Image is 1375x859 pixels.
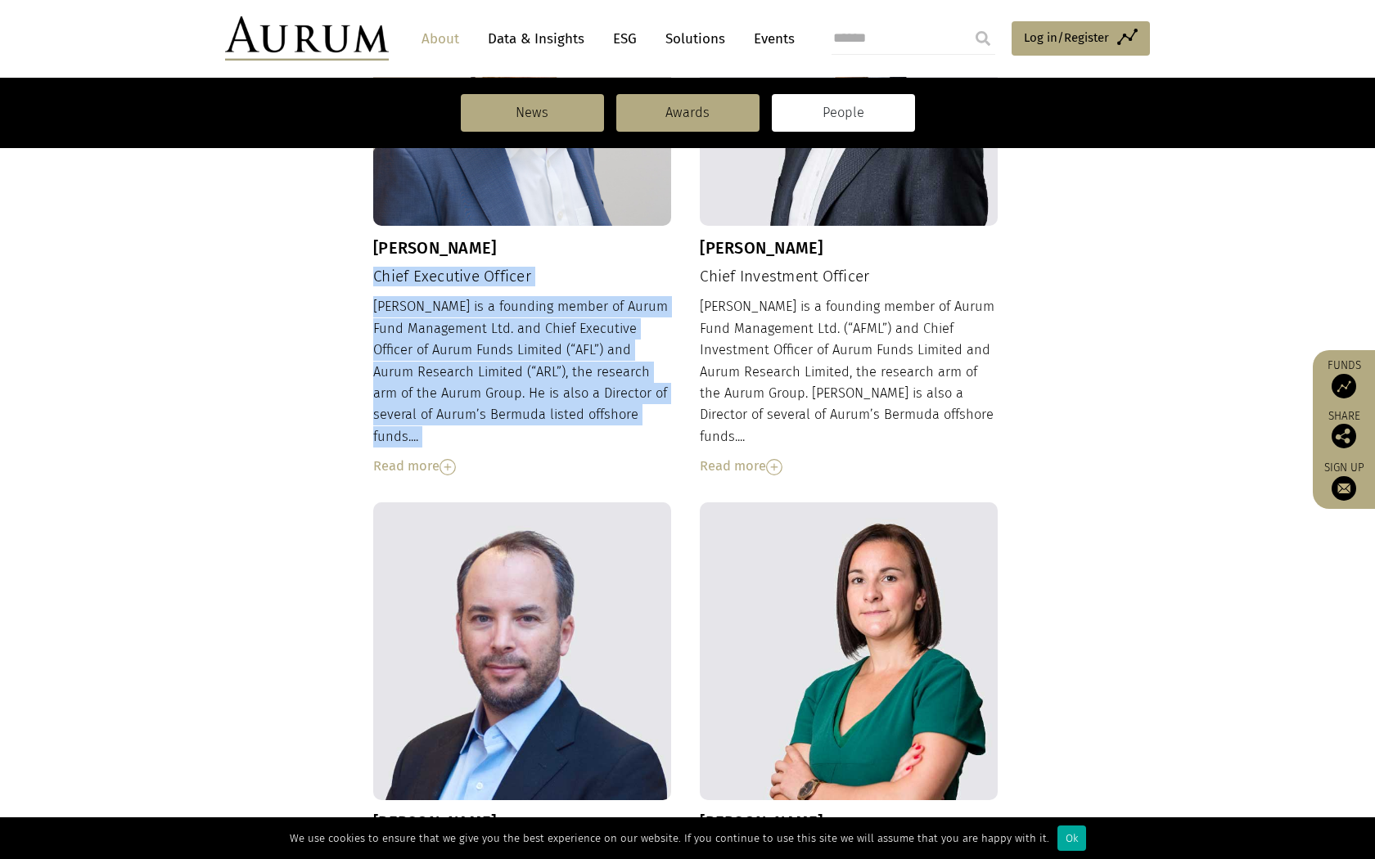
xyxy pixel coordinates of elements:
[373,296,671,477] div: [PERSON_NAME] is a founding member of Aurum Fund Management Ltd. and Chief Executive Officer of A...
[480,24,593,54] a: Data & Insights
[373,268,671,286] h4: Chief Executive Officer
[700,296,998,477] div: [PERSON_NAME] is a founding member of Aurum Fund Management Ltd. (“AFML”) and Chief Investment Of...
[373,456,671,477] div: Read more
[772,94,915,132] a: People
[967,22,999,55] input: Submit
[1012,21,1150,56] a: Log in/Register
[225,16,389,61] img: Aurum
[373,238,671,258] h3: [PERSON_NAME]
[1057,825,1086,851] div: Ok
[616,94,760,132] a: Awards
[605,24,645,54] a: ESG
[746,24,795,54] a: Events
[700,812,998,832] h3: [PERSON_NAME]
[1024,28,1109,47] span: Log in/Register
[1321,461,1367,501] a: Sign up
[1332,424,1356,448] img: Share this post
[373,812,671,832] h3: [PERSON_NAME]
[1332,476,1356,501] img: Sign up to our newsletter
[657,24,733,54] a: Solutions
[1332,374,1356,398] img: Access Funds
[766,459,782,475] img: Read More
[440,459,456,475] img: Read More
[1321,411,1367,448] div: Share
[413,24,467,54] a: About
[1321,358,1367,398] a: Funds
[700,456,998,477] div: Read more
[461,94,604,132] a: News
[700,268,998,286] h4: Chief Investment Officer
[700,238,998,258] h3: [PERSON_NAME]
